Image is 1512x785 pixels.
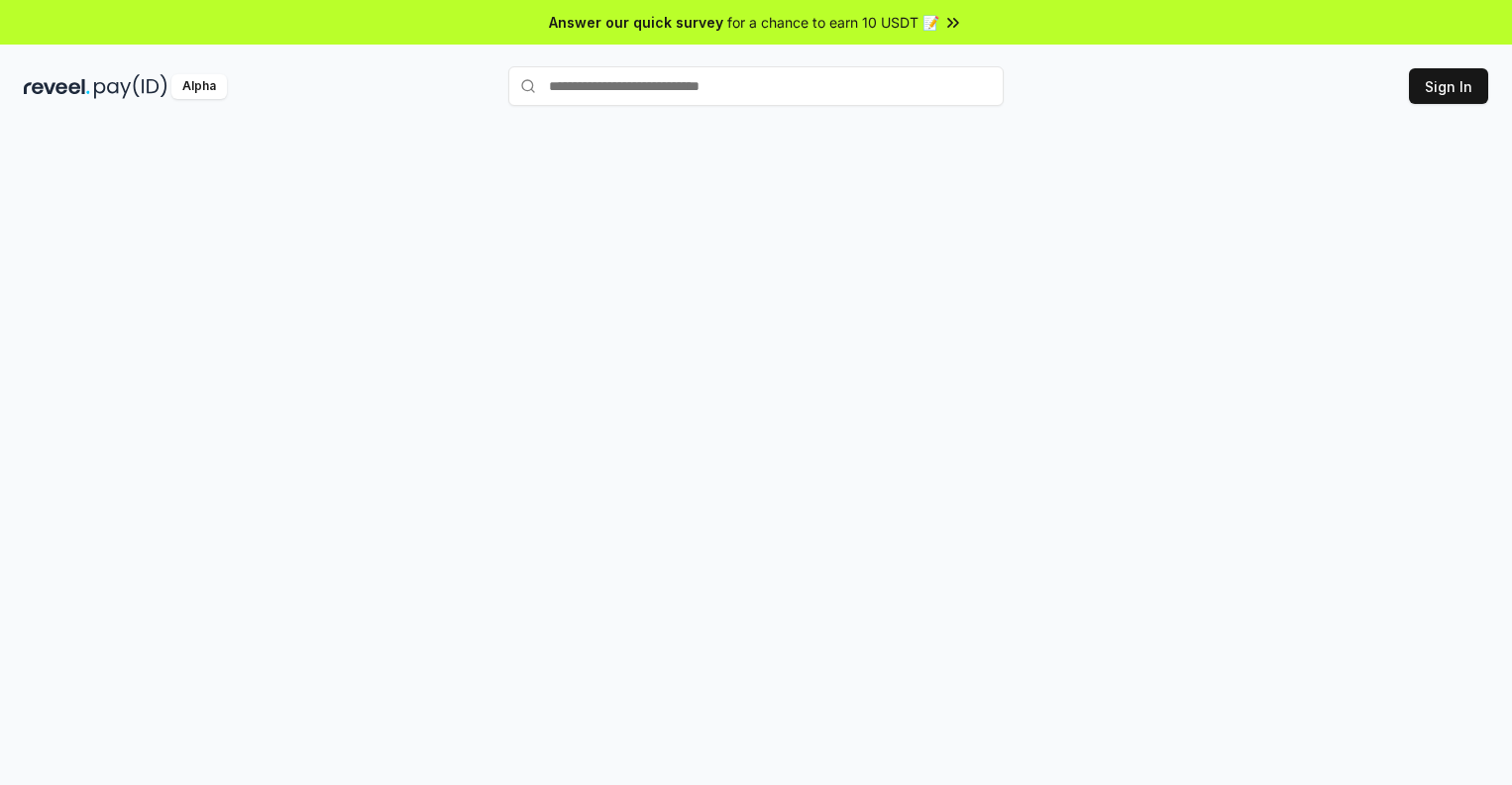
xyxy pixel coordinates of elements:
[94,74,167,99] img: pay_id
[1409,68,1488,104] button: Sign In
[727,12,939,33] span: for a chance to earn 10 USDT 📝
[171,74,227,99] div: Alpha
[24,74,90,99] img: reveel_dark
[549,12,723,33] span: Answer our quick survey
